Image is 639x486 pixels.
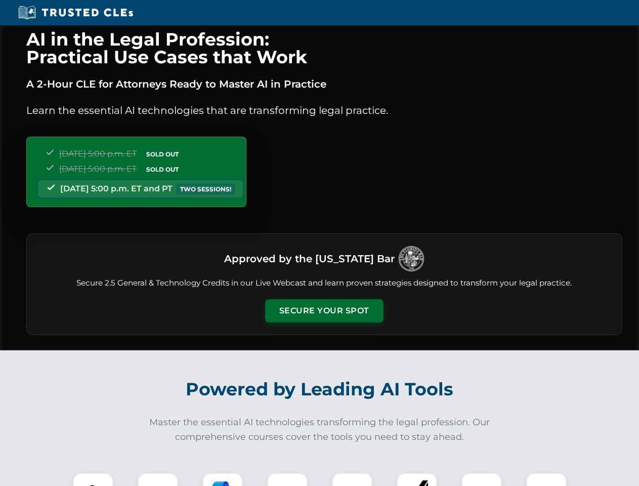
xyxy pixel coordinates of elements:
button: Secure Your Spot [265,299,384,322]
p: Master the essential AI technologies transforming the legal profession. Our comprehensive courses... [143,415,497,444]
p: A 2-Hour CLE for Attorneys Ready to Master AI in Practice [26,76,622,92]
h1: AI in the Legal Profession: Practical Use Cases that Work [26,30,622,66]
img: Trusted CLEs [15,5,136,20]
span: SOLD OUT [143,164,182,175]
span: [DATE] 5:00 p.m. ET [59,164,137,174]
span: SOLD OUT [143,149,182,159]
span: [DATE] 5:00 p.m. ET [59,149,137,158]
img: Logo [399,246,424,271]
p: Learn the essential AI technologies that are transforming legal practice. [26,102,622,118]
h2: Powered by Leading AI Tools [39,372,600,407]
h3: Approved by the [US_STATE] Bar [224,250,395,268]
p: Secure 2.5 General & Technology Credits in our Live Webcast and learn proven strategies designed ... [39,277,610,289]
